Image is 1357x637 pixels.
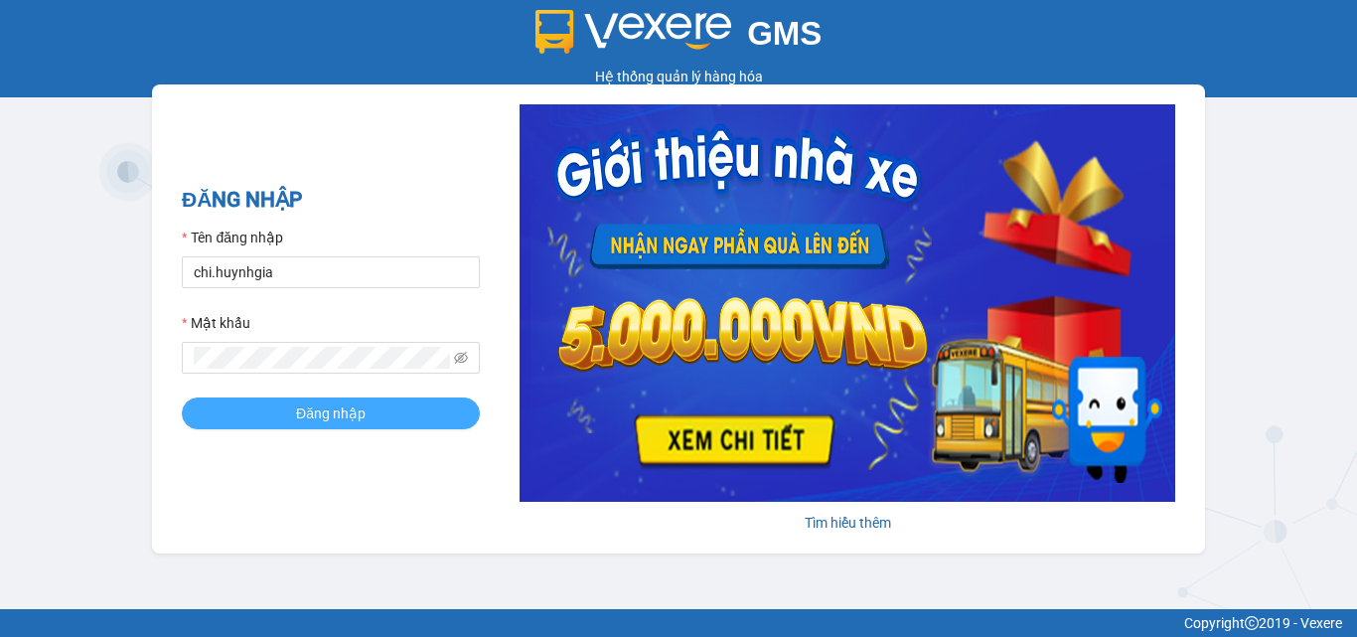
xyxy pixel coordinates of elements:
span: eye-invisible [454,351,468,365]
input: Mật khẩu [194,347,450,369]
label: Tên đăng nhập [182,227,283,248]
div: Copyright 2019 - Vexere [15,612,1342,634]
div: Tìm hiểu thêm [520,512,1175,534]
img: banner-0 [520,104,1175,502]
span: Đăng nhập [296,402,366,424]
div: Hệ thống quản lý hàng hóa [5,66,1352,87]
img: logo 2 [535,10,732,54]
h2: ĐĂNG NHẬP [182,184,480,217]
input: Tên đăng nhập [182,256,480,288]
a: GMS [535,30,823,46]
span: GMS [747,15,822,52]
span: copyright [1245,616,1259,630]
button: Đăng nhập [182,398,480,429]
label: Mật khẩu [182,312,250,334]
